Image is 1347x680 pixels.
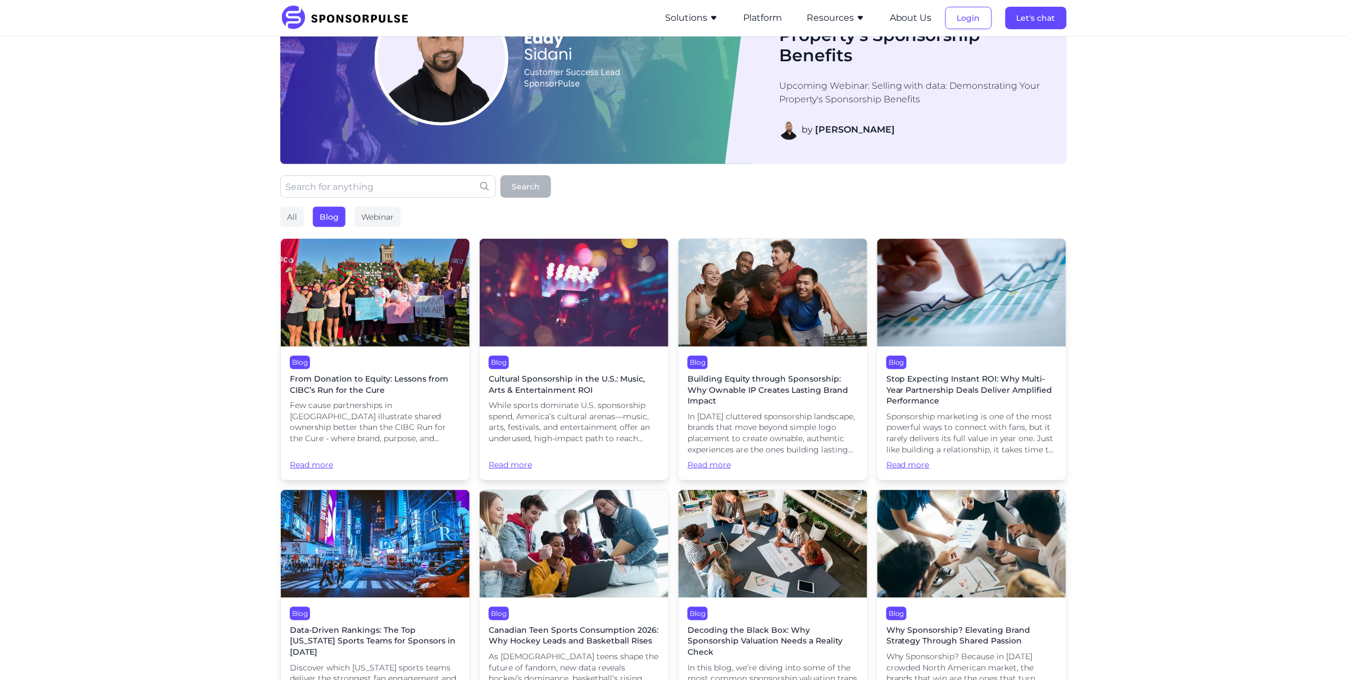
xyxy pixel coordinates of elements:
a: BlogCultural Sponsorship in the U.S.: Music, Arts & Entertainment ROIWhile sports dominate U.S. s... [479,238,669,480]
span: Cultural Sponsorship in the U.S.: Music, Arts & Entertainment ROI [489,374,659,396]
button: About Us [890,11,932,25]
div: Blog [313,207,345,227]
div: Blog [290,356,310,369]
img: Getty images courtesy of Unsplash [480,490,668,598]
span: In [DATE] cluttered sponsorship landscape, brands that move beyond simple logo placement to creat... [688,411,858,455]
img: Photo by Leire Cavia, courtesy of Unsplash [679,239,867,347]
img: Photo by Getty Images from Unsplash [480,239,668,347]
a: Let's chat [1005,13,1067,23]
div: Blog [688,356,708,369]
span: by [802,123,895,137]
div: Blog [290,607,310,620]
button: Search [500,175,551,198]
iframe: Chat Widget [1291,626,1347,680]
a: Login [945,13,992,23]
span: Read more [489,449,659,471]
img: Eddy Sidani [779,120,799,140]
span: While sports dominate U.S. sponsorship spend, America’s cultural arenas—music, arts, festivals, a... [489,400,659,444]
span: Read more [290,449,461,471]
button: Resources [807,11,865,25]
span: Few cause partnerships in [GEOGRAPHIC_DATA] illustrate shared ownership better than the CIBC Run ... [290,400,461,444]
img: Photo by Andreas Niendorf courtesy of Unsplash [281,490,470,598]
div: Webinar [354,207,401,227]
span: Read more [886,460,1057,471]
span: Read more [688,460,858,471]
span: Canadian Teen Sports Consumption 2026: Why Hockey Leads and Basketball Rises [489,625,659,647]
a: About Us [890,13,932,23]
p: Upcoming Webinar: Selling with data: Demonstrating Your Property's Sponsorship Benefits [779,79,1044,106]
span: Building Equity through Sponsorship: Why Ownable IP Creates Lasting Brand Impact [688,374,858,407]
a: Platform [743,13,782,23]
a: BlogBuilding Equity through Sponsorship: Why Ownable IP Creates Lasting Brand ImpactIn [DATE] clu... [678,238,868,480]
span: Decoding the Black Box: Why Sponsorship Valuation Needs a Reality Check [688,625,858,658]
button: Solutions [665,11,718,25]
div: Blog [886,607,907,620]
span: Why Sponsorship? Elevating Brand Strategy Through Shared Passion [886,625,1057,647]
div: All [280,207,304,227]
img: search icon [480,182,489,191]
input: Search for anything [280,175,496,198]
span: From Donation to Equity: Lessons from CIBC’s Run for the Cure [290,374,461,396]
a: BlogStop Expecting Instant ROI: Why Multi-Year Partnership Deals Deliver Amplified PerformanceSpo... [877,238,1067,480]
span: Stop Expecting Instant ROI: Why Multi-Year Partnership Deals Deliver Amplified Performance [886,374,1057,407]
img: SponsorPulse [280,6,417,30]
a: BlogFrom Donation to Equity: Lessons from CIBC’s Run for the CureFew cause partnerships in [GEOGR... [280,238,470,480]
div: Blog [688,607,708,620]
button: Platform [743,11,782,25]
span: Data-Driven Rankings: The Top [US_STATE] Sports Teams for Sponsors in [DATE] [290,625,461,658]
img: Photo by Getty Images courtesy of Unsplash [877,490,1066,598]
div: Blog [886,356,907,369]
img: Sponsorship ROI image [877,239,1066,347]
div: Blog [489,607,509,620]
strong: [PERSON_NAME] [815,124,895,135]
span: Sponsorship marketing is one of the most powerful ways to connect with fans, but it rarely delive... [886,411,1057,455]
img: Getty images courtesy of Unsplash [679,490,867,598]
button: Login [945,7,992,29]
div: Blog [489,356,509,369]
button: Let's chat [1005,7,1067,29]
